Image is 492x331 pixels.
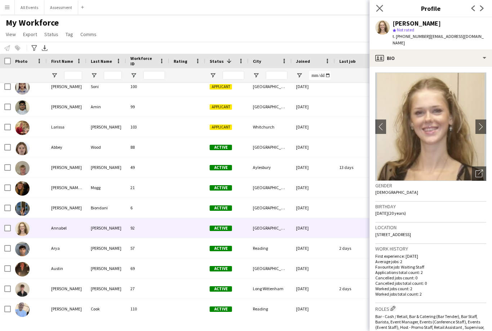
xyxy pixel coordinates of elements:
span: Active [210,246,232,251]
input: City Filter Input [266,71,287,80]
p: Favourite job: Waiting Staff [375,264,486,270]
div: [DATE] [292,117,335,137]
span: t. [PHONE_NUMBER] [393,34,430,39]
span: Joined [296,58,310,64]
span: Applicant [210,84,232,90]
div: Open photos pop-in [472,166,486,181]
p: Cancelled jobs total count: 0 [375,280,486,286]
h3: Location [375,224,486,231]
div: [GEOGRAPHIC_DATA] [249,137,292,157]
div: [PERSON_NAME] [47,299,86,319]
h3: Work history [375,245,486,252]
p: Worked jobs total count: 2 [375,291,486,297]
span: Active [210,266,232,271]
button: Open Filter Menu [51,72,58,79]
div: [PERSON_NAME] [86,157,126,177]
div: Amin [86,97,126,117]
div: Mogg [86,178,126,197]
div: Reading [249,238,292,258]
div: [DATE] [292,137,335,157]
span: City [253,58,261,64]
div: Aylesbury [249,157,292,177]
img: Janvi Soni [15,80,30,95]
div: Annabel [47,218,86,238]
span: View [6,31,16,38]
p: Applications total count: 2 [375,270,486,275]
span: Export [23,31,37,38]
span: Active [210,286,232,292]
span: Rating [174,58,187,64]
span: Active [210,306,232,312]
span: Status [44,31,58,38]
button: Open Filter Menu [253,72,259,79]
span: Active [210,205,232,211]
div: [PERSON_NAME] [47,157,86,177]
span: Status [210,58,224,64]
img: Arya Firake [15,242,30,256]
a: View [3,30,19,39]
input: Last Name Filter Input [104,71,122,80]
img: Alice Biondani [15,201,30,216]
div: 57 [126,238,169,258]
a: Tag [63,30,76,39]
div: [PERSON_NAME] [86,117,126,137]
span: Tag [66,31,73,38]
span: Last Name [91,58,112,64]
h3: Gender [375,182,486,189]
div: [GEOGRAPHIC_DATA] [249,258,292,278]
span: Workforce ID [130,56,156,66]
div: [GEOGRAPHIC_DATA] [249,198,292,218]
div: [GEOGRAPHIC_DATA] [249,218,292,238]
div: 110 [126,299,169,319]
p: Average jobs: 2 [375,259,486,264]
span: [DATE] (20 years) [375,210,406,216]
input: Workforce ID Filter Input [143,71,165,80]
span: | [EMAIL_ADDRESS][DOMAIN_NAME] [393,34,484,45]
p: Worked jobs count: 2 [375,286,486,291]
button: Assessment [44,0,78,14]
div: Biondani [86,198,126,218]
button: All Events [15,0,44,14]
h3: Roles [375,305,486,312]
div: 6 [126,198,169,218]
button: Open Filter Menu [130,72,137,79]
div: [PERSON_NAME] [47,279,86,299]
button: Open Filter Menu [296,72,303,79]
a: Comms [77,30,99,39]
h3: Profile [370,4,492,13]
p: First experience: [DATE] [375,253,486,259]
span: Active [210,165,232,170]
div: [PERSON_NAME] [47,77,86,96]
img: Annabel Smith [15,222,30,236]
img: Benjamin Thompson [15,282,30,297]
div: Long Wittenham [249,279,292,299]
div: 2 days [335,238,378,258]
img: Alexander Jones [15,161,30,175]
div: [DATE] [292,97,335,117]
h3: Birthday [375,203,486,210]
div: [PERSON_NAME] [86,238,126,258]
button: Open Filter Menu [91,72,97,79]
div: 21 [126,178,169,197]
span: [STREET_ADDRESS] [375,232,411,237]
a: Status [41,30,61,39]
div: [PERSON_NAME] [86,279,126,299]
input: Status Filter Input [223,71,244,80]
div: [DATE] [292,258,335,278]
div: 49 [126,157,169,177]
div: [DATE] [292,218,335,238]
div: 69 [126,258,169,278]
div: [GEOGRAPHIC_DATA] [249,178,292,197]
div: Bio [370,49,492,67]
div: Abbey [47,137,86,157]
span: Not rated [397,27,414,32]
div: Arya [47,238,86,258]
img: Abbey Wood [15,141,30,155]
app-action-btn: Export XLSX [40,44,49,52]
span: First Name [51,58,73,64]
div: [PERSON_NAME] [86,218,126,238]
button: Open Filter Menu [210,72,216,79]
div: 99 [126,97,169,117]
div: [GEOGRAPHIC_DATA] [249,77,292,96]
div: [PERSON_NAME] ([PERSON_NAME]) [47,178,86,197]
